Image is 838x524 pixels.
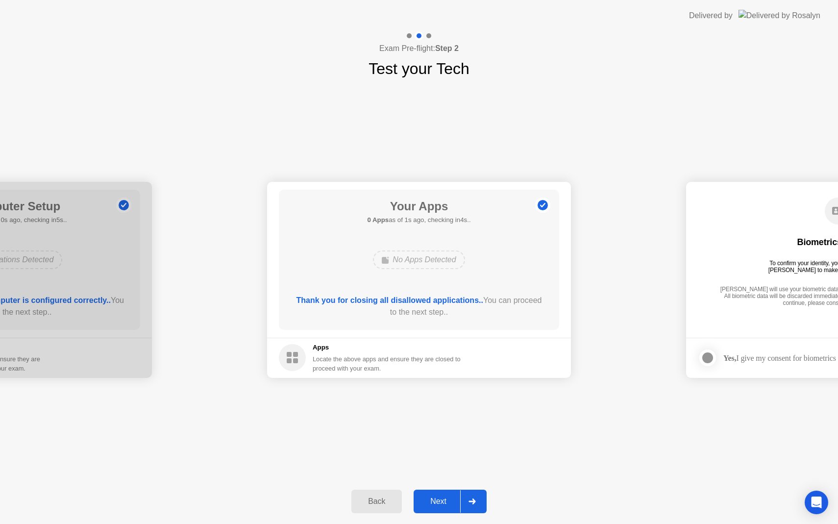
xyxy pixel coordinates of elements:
h4: Exam Pre-flight: [379,43,459,54]
div: Delivered by [689,10,733,22]
b: 0 Apps [367,216,389,224]
button: Back [351,490,402,513]
strong: Yes, [723,354,736,362]
h1: Test your Tech [369,57,469,80]
div: Locate the above apps and ensure they are closed to proceed with your exam. [313,354,461,373]
b: Step 2 [435,44,459,52]
h5: Apps [313,343,461,352]
b: Thank you for closing all disallowed applications.. [296,296,483,304]
button: Next [414,490,487,513]
h5: as of 1s ago, checking in4s.. [367,215,470,225]
div: Open Intercom Messenger [805,491,828,514]
h1: Your Apps [367,198,470,215]
div: You can proceed to the next step.. [293,295,545,318]
div: Back [354,497,399,506]
div: Next [417,497,460,506]
img: Delivered by Rosalyn [739,10,820,21]
div: No Apps Detected [373,250,465,269]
